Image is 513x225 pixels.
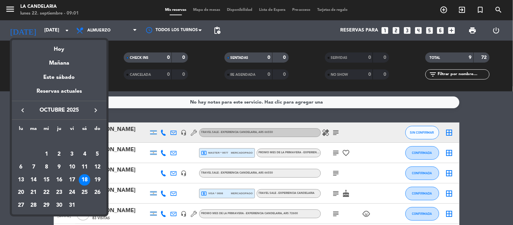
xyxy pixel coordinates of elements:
[78,186,91,199] td: 25 de octubre de 2025
[27,186,40,199] td: 21 de octubre de 2025
[28,161,40,173] div: 7
[15,161,27,174] td: 6 de octubre de 2025
[15,174,27,186] td: 13 de octubre de 2025
[66,200,78,211] div: 31
[66,186,78,199] td: 24 de octubre de 2025
[27,199,40,212] td: 28 de octubre de 2025
[79,187,90,198] div: 25
[92,174,103,186] div: 19
[92,187,103,198] div: 26
[41,174,52,186] div: 15
[15,125,27,135] th: lunes
[41,187,52,198] div: 22
[12,68,107,87] div: Este sábado
[15,187,27,198] div: 20
[53,200,65,211] div: 30
[53,174,66,186] td: 16 de octubre de 2025
[40,174,53,186] td: 15 de octubre de 2025
[15,186,27,199] td: 20 de octubre de 2025
[41,149,52,160] div: 1
[15,135,104,148] td: OCT.
[91,148,104,161] td: 5 de octubre de 2025
[91,186,104,199] td: 26 de octubre de 2025
[66,199,78,212] td: 31 de octubre de 2025
[40,125,53,135] th: miércoles
[91,174,104,186] td: 19 de octubre de 2025
[27,125,40,135] th: martes
[12,87,107,101] div: Reservas actuales
[66,187,78,198] div: 24
[28,200,40,211] div: 28
[91,125,104,135] th: domingo
[27,174,40,186] td: 14 de octubre de 2025
[92,106,100,114] i: keyboard_arrow_right
[40,199,53,212] td: 29 de octubre de 2025
[40,186,53,199] td: 22 de octubre de 2025
[40,161,53,174] td: 8 de octubre de 2025
[66,125,78,135] th: viernes
[53,161,66,174] td: 9 de octubre de 2025
[53,125,66,135] th: jueves
[15,174,27,186] div: 13
[53,161,65,173] div: 9
[66,174,78,186] td: 17 de octubre de 2025
[53,186,66,199] td: 23 de octubre de 2025
[90,106,102,115] button: keyboard_arrow_right
[66,149,78,160] div: 3
[66,161,78,174] td: 10 de octubre de 2025
[28,187,40,198] div: 21
[29,106,90,115] span: octubre 2025
[53,174,65,186] div: 16
[91,161,104,174] td: 12 de octubre de 2025
[53,149,65,160] div: 2
[92,161,103,173] div: 12
[15,161,27,173] div: 6
[78,174,91,186] td: 18 de octubre de 2025
[78,161,91,174] td: 11 de octubre de 2025
[79,174,90,186] div: 18
[66,161,78,173] div: 10
[53,148,66,161] td: 2 de octubre de 2025
[12,54,107,68] div: Mañana
[27,161,40,174] td: 7 de octubre de 2025
[17,106,29,115] button: keyboard_arrow_left
[79,149,90,160] div: 4
[40,148,53,161] td: 1 de octubre de 2025
[66,148,78,161] td: 3 de octubre de 2025
[28,174,40,186] div: 14
[53,199,66,212] td: 30 de octubre de 2025
[15,199,27,212] td: 27 de octubre de 2025
[12,40,107,54] div: Hoy
[92,149,103,160] div: 5
[41,200,52,211] div: 29
[79,161,90,173] div: 11
[53,187,65,198] div: 23
[66,174,78,186] div: 17
[15,200,27,211] div: 27
[78,125,91,135] th: sábado
[41,161,52,173] div: 8
[78,148,91,161] td: 4 de octubre de 2025
[19,106,27,114] i: keyboard_arrow_left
